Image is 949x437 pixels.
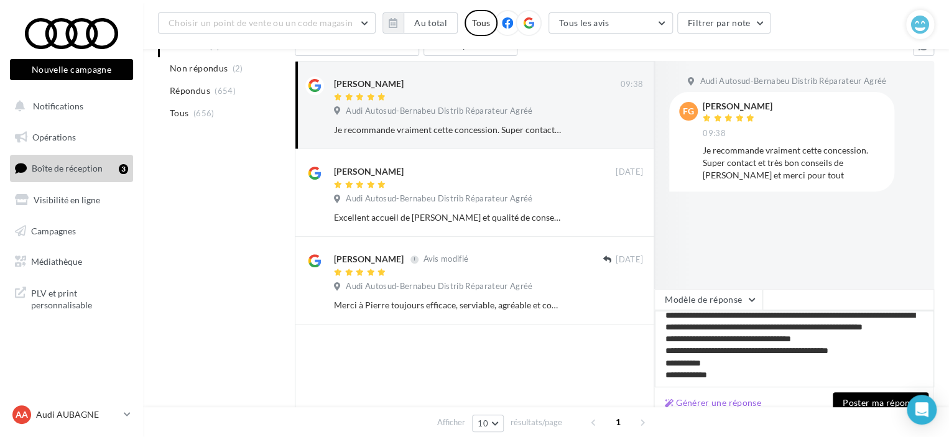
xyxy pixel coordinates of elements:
[10,403,133,426] a: AA Audi AUBAGNE
[32,163,103,173] span: Boîte de réception
[169,17,353,28] span: Choisir un point de vente ou un code magasin
[170,62,228,75] span: Non répondus
[404,12,458,34] button: Au total
[334,165,404,178] div: [PERSON_NAME]
[382,12,458,34] button: Au total
[346,193,532,205] span: Audi Autosud-Bernabeu Distrib Réparateur Agréé
[677,12,771,34] button: Filtrer par note
[703,144,884,182] div: Je recommande vraiment cette concession. Super contact et très bon conseils de [PERSON_NAME] et m...
[170,85,210,97] span: Répondus
[7,249,136,275] a: Médiathèque
[700,76,886,87] span: Audi Autosud-Bernabeu Distrib Réparateur Agréé
[472,415,504,432] button: 10
[616,167,643,178] span: [DATE]
[907,395,937,425] div: Open Intercom Messenger
[334,211,562,224] div: Excellent accueil de [PERSON_NAME] et qualité de conseil pour le choix de notre LOA. À recommande...
[170,107,188,119] span: Tous
[423,254,468,264] span: Avis modifié
[465,10,498,36] div: Tous
[437,416,465,428] span: Afficher
[616,254,643,265] span: [DATE]
[660,395,766,410] button: Générer une réponse
[33,101,83,111] span: Notifications
[31,285,128,311] span: PLV et print personnalisable
[346,106,532,117] span: Audi Autosud-Bernabeu Distrib Réparateur Agréé
[7,93,131,119] button: Notifications
[703,102,772,111] div: [PERSON_NAME]
[7,187,136,213] a: Visibilité en ligne
[31,225,76,236] span: Campagnes
[620,79,643,90] span: 09:38
[833,392,928,413] button: Poster ma réponse
[334,299,562,311] div: Merci à Pierre toujours efficace, serviable, agréable et compétent. Un commercial qui prend le te...
[233,63,243,73] span: (2)
[36,408,119,421] p: Audi AUBAGNE
[703,128,726,139] span: 09:38
[654,289,762,310] button: Modèle de réponse
[478,418,488,428] span: 10
[215,86,236,96] span: (654)
[193,108,215,118] span: (656)
[32,132,76,142] span: Opérations
[158,12,376,34] button: Choisir un point de vente ou un code magasin
[511,416,562,428] span: résultats/page
[7,124,136,150] a: Opérations
[334,124,562,136] div: Je recommande vraiment cette concession. Super contact et très bon conseils de [PERSON_NAME] et m...
[334,253,404,265] div: [PERSON_NAME]
[7,218,136,244] a: Campagnes
[7,280,136,316] a: PLV et print personnalisable
[10,59,133,80] button: Nouvelle campagne
[346,281,532,292] span: Audi Autosud-Bernabeu Distrib Réparateur Agréé
[16,408,28,421] span: AA
[34,195,100,205] span: Visibilité en ligne
[608,412,628,432] span: 1
[7,155,136,182] a: Boîte de réception3
[559,17,609,28] span: Tous les avis
[119,164,128,174] div: 3
[334,78,404,90] div: [PERSON_NAME]
[683,105,694,117] span: FG
[31,256,82,267] span: Médiathèque
[549,12,673,34] button: Tous les avis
